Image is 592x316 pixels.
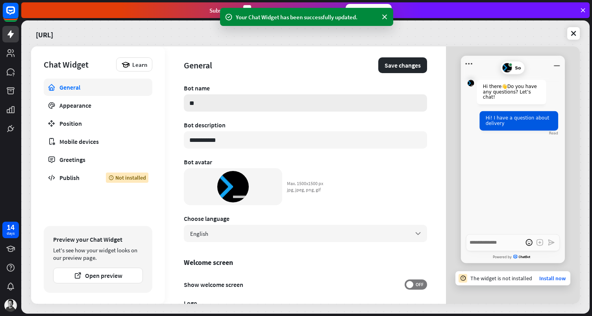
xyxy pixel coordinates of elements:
span: ChatBot [513,255,533,259]
div: Your Chat Widget has been successfully updated. [236,13,377,21]
div: Let's see how your widget looks on our preview page. [53,246,143,261]
div: Chat Widget [44,59,112,70]
button: Open preview [53,268,143,283]
a: Mobile devices [44,133,152,150]
span: OFF [413,281,425,288]
a: Greetings [44,151,152,168]
div: Appearance [59,101,137,109]
div: General [184,60,378,71]
textarea: Write a message… [466,234,560,251]
a: Publish Not installed [44,169,152,186]
a: Position [44,115,152,132]
div: Show welcome screen [184,279,427,290]
button: Send a message [546,237,557,248]
div: Current agent's avatarSo [501,61,525,75]
img: Current agent's avatar [503,63,512,73]
div: The widget is not installed [470,275,532,282]
div: Position [59,119,137,127]
span: Hi! I have a question about delivery [486,116,549,126]
button: Minimize window [551,59,562,69]
div: General [59,83,137,91]
div: Welcome screen [184,258,427,267]
div: days [7,231,15,236]
a: [URL] [36,25,53,42]
div: Bot name [184,84,427,92]
div: Bot avatar [184,158,427,166]
div: Preview your Chat Widget [53,235,143,243]
span: English [190,230,208,237]
div: Logo [184,299,427,307]
div: Read [549,131,558,136]
a: General [44,79,152,96]
span: Powered by [493,255,512,259]
div: Subscribe in days to get your first month for $1 [209,5,339,16]
div: 3 [243,5,251,16]
div: Bot description [184,121,427,129]
div: Max. 1500x1500 px jpg, jpeg, png, gif [287,180,326,193]
span: So [515,65,522,70]
img: Agent's avatar [468,80,474,86]
button: open emoji picker [524,237,534,248]
button: Open LiveChat chat widget [6,3,30,27]
button: Open menu [464,59,474,69]
a: Appearance [44,97,152,114]
a: Powered byChatBot [461,252,565,262]
div: Not installed [106,173,148,183]
a: Install now [539,275,566,282]
div: 14 [7,224,15,231]
button: Add an attachment [535,237,545,248]
div: Publish [59,174,94,182]
div: Mobile devices [59,138,137,145]
div: Greetings [59,156,137,164]
span: Learn [132,61,147,68]
i: arrow_down [414,229,422,238]
button: Save changes [378,57,427,73]
div: Choose language [184,215,427,222]
span: Hi there 👋 Do you have any questions? Let’s chat! [483,84,537,100]
a: 14 days [2,222,19,238]
div: Subscribe now [346,4,392,17]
